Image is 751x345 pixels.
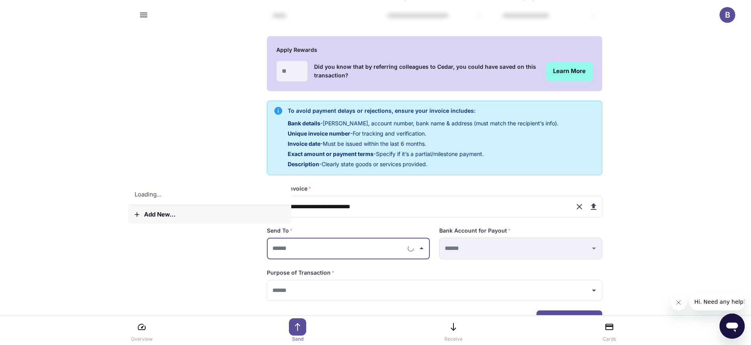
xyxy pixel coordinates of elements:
[288,150,374,157] span: Exact amount or payment terms
[603,336,616,343] p: Cards
[416,243,427,254] button: Close
[439,227,511,235] label: Bank Account for Payout
[292,336,303,343] p: Send
[444,336,462,343] p: Receive
[588,285,599,296] button: Open
[288,129,559,138] p: - For tracking and verification.
[314,62,540,80] h6: Did you know that by referring colleagues to Cedar, you could have saved on this transaction?
[671,295,686,310] iframe: Close message
[288,160,559,169] p: - Clearly state goods or services provided.
[128,205,291,224] button: Add new...
[690,293,745,310] iframe: Message from company
[5,6,57,12] span: Hi. Need any help?
[128,185,291,205] div: Loading...
[267,269,335,277] label: Purpose of Transaction
[720,314,745,339] iframe: Button to launch messaging window
[288,150,559,158] p: - Specify if it’s a partial/milestone payment.
[546,62,593,81] a: Learn More
[536,310,602,329] button: Confirm Request
[283,318,312,343] a: Send
[288,140,320,147] span: Invoice date
[288,139,559,148] p: - Must be issued within the last 6 months.
[595,318,623,343] a: Cards
[288,120,320,127] span: Bank details
[288,130,350,137] span: Unique invoice number
[720,7,735,23] button: B
[288,106,559,115] h6: To avoid payment delays or rejections, ensure your invoice includes:
[128,318,156,343] a: Overview
[439,318,468,343] a: Receive
[131,336,153,343] p: Overview
[267,227,293,235] label: Send To
[276,46,593,54] h6: Apply Rewards
[288,119,559,128] p: - [PERSON_NAME], account number, bank name & address (must match the recipient’s info).
[288,161,319,167] span: Description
